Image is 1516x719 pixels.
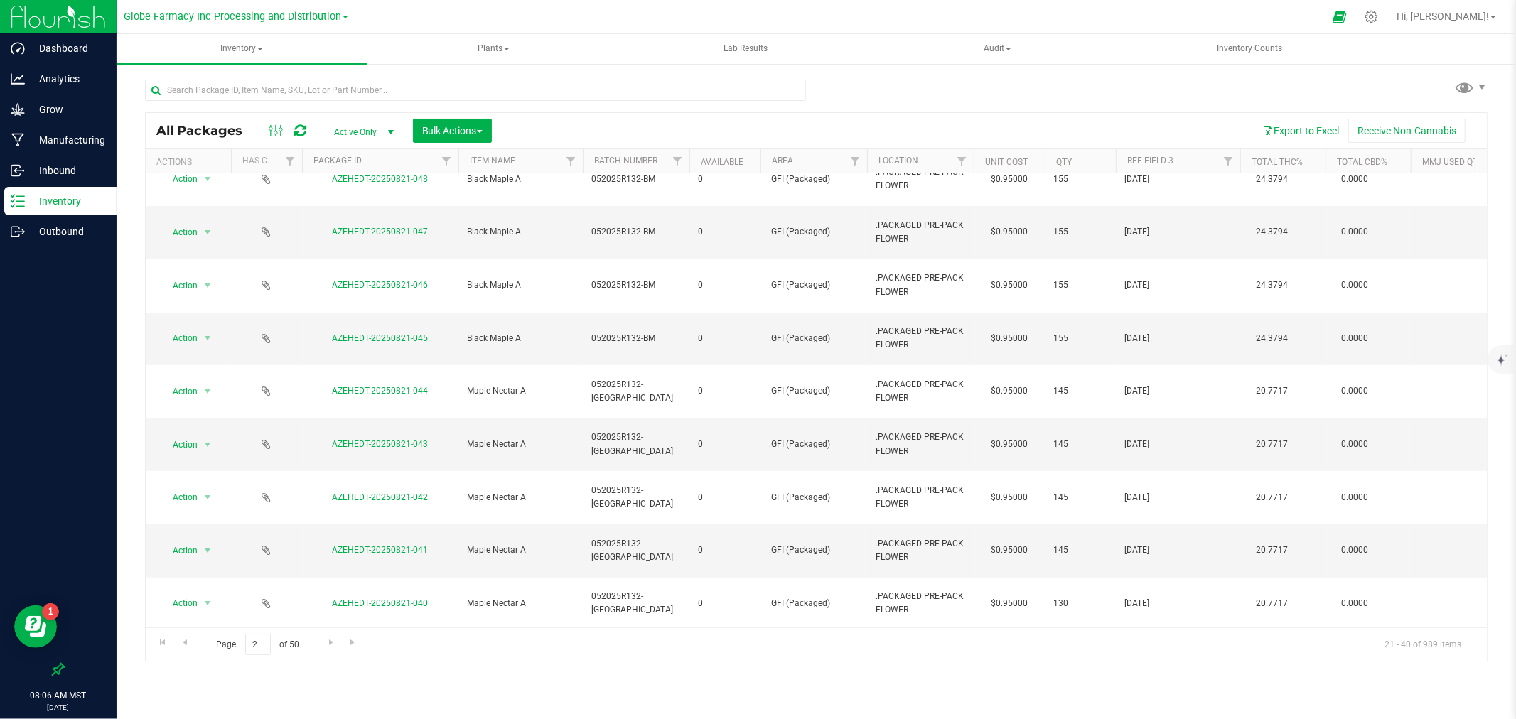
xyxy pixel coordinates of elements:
[698,491,752,504] span: 0
[698,173,752,186] span: 0
[25,162,110,179] p: Inbound
[591,332,681,345] span: 052025R132-BM
[160,541,198,561] span: Action
[199,222,217,242] span: select
[591,431,681,458] span: 052025R132-[GEOGRAPHIC_DATA]
[1124,225,1232,239] span: [DATE]
[6,689,110,702] p: 08:06 AM MST
[156,157,225,167] div: Actions
[873,35,1122,63] span: Audit
[769,384,859,398] span: .GFI (Packaged)
[124,11,341,23] span: Globe Farmacy Inc Processing and Distribution
[1249,487,1295,508] span: 20.7717
[199,382,217,401] span: select
[1249,222,1295,242] span: 24.3794
[876,219,965,246] span: .PACKAGED PRE-PACK FLOWER
[152,634,173,653] a: Go to the first page
[1249,434,1295,455] span: 20.7717
[1053,438,1107,451] span: 145
[1124,438,1232,451] span: [DATE]
[245,634,271,656] input: 2
[769,544,859,557] span: .GFI (Packaged)
[467,173,574,186] span: Black Maple A
[369,35,618,63] span: Plants
[199,487,217,507] span: select
[1124,544,1232,557] span: [DATE]
[333,174,429,184] a: AZEHEDT-20250821-048
[876,484,965,511] span: .PACKAGED PRE-PACK FLOWER
[368,34,618,64] a: Plants
[1253,119,1348,143] button: Export to Excel
[343,634,364,653] a: Go to the last page
[559,149,583,173] a: Filter
[160,435,198,455] span: Action
[1397,11,1489,22] span: Hi, [PERSON_NAME]!
[844,149,867,173] a: Filter
[42,603,59,620] iframe: Resource center unread badge
[25,223,110,240] p: Outbound
[769,173,859,186] span: .GFI (Packaged)
[160,276,198,296] span: Action
[1249,328,1295,349] span: 24.3794
[1373,634,1473,655] span: 21 - 40 of 989 items
[620,34,871,64] a: Lab Results
[769,491,859,504] span: .GFI (Packaged)
[1334,487,1375,508] span: 0.0000
[6,702,110,713] p: [DATE]
[1124,332,1232,345] span: [DATE]
[974,524,1045,578] td: $0.95000
[199,169,217,189] span: select
[1124,597,1232,610] span: [DATE]
[160,593,198,613] span: Action
[591,378,681,405] span: 052025R132-[GEOGRAPHIC_DATA]
[11,102,25,117] inline-svg: Grow
[413,119,492,143] button: Bulk Actions
[985,157,1028,167] a: Unit Cost
[160,328,198,348] span: Action
[279,149,302,173] a: Filter
[1056,157,1072,167] a: Qty
[974,313,1045,366] td: $0.95000
[1334,434,1375,455] span: 0.0000
[876,590,965,617] span: .PACKAGED PRE-PACK FLOWER
[769,597,859,610] span: .GFI (Packaged)
[1198,43,1301,55] span: Inventory Counts
[467,332,574,345] span: Black Maple A
[698,384,752,398] span: 0
[467,279,574,292] span: Black Maple A
[878,156,918,166] a: Location
[174,634,195,653] a: Go to the previous page
[1249,593,1295,614] span: 20.7717
[876,271,965,298] span: .PACKAGED PRE-PACK FLOWER
[698,438,752,451] span: 0
[1334,540,1375,561] span: 0.0000
[769,438,859,451] span: .GFI (Packaged)
[160,169,198,189] span: Action
[1252,157,1303,167] a: Total THC%
[25,40,110,57] p: Dashboard
[11,133,25,147] inline-svg: Manufacturing
[470,156,515,166] a: Item Name
[1249,540,1295,561] span: 20.7717
[591,225,681,239] span: 052025R132-BM
[1053,173,1107,186] span: 155
[231,149,302,174] th: Has COA
[876,166,965,193] span: .PACKAGED PRE-PACK FLOWER
[11,194,25,208] inline-svg: Inventory
[1334,328,1375,349] span: 0.0000
[1217,149,1240,173] a: Filter
[1053,225,1107,239] span: 155
[591,279,681,292] span: 052025R132-BM
[11,41,25,55] inline-svg: Dashboard
[1337,157,1387,167] a: Total CBD%
[974,259,1045,313] td: $0.95000
[698,225,752,239] span: 0
[25,101,110,118] p: Grow
[1053,279,1107,292] span: 155
[467,544,574,557] span: Maple Nectar A
[333,333,429,343] a: AZEHEDT-20250821-045
[313,156,362,166] a: Package ID
[950,149,974,173] a: Filter
[698,279,752,292] span: 0
[594,156,657,166] a: Batch Number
